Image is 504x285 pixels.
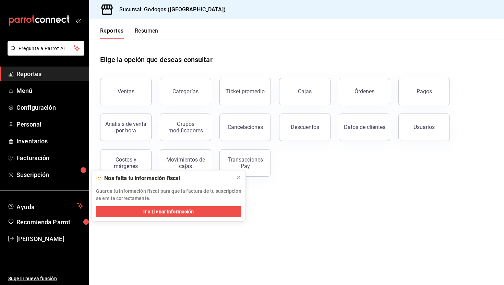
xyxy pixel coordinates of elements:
button: Datos de clientes [339,114,390,141]
h3: Sucursal: Godogos ([GEOGRAPHIC_DATA]) [114,5,226,14]
span: Menú [16,86,83,95]
div: Grupos modificadores [164,121,207,134]
span: Suscripción [16,170,83,179]
button: Cancelaciones [219,114,271,141]
span: Inventarios [16,136,83,146]
div: Cancelaciones [228,124,263,130]
button: Costos y márgenes [100,149,152,177]
div: Cajas [298,87,312,96]
div: Costos y márgenes [105,156,147,169]
button: Reportes [100,27,124,39]
span: Recomienda Parrot [16,217,83,227]
span: Sugerir nueva función [8,275,83,282]
button: Categorías [160,78,211,105]
span: Configuración [16,103,83,112]
h1: Elige la opción que deseas consultar [100,55,213,65]
span: Pregunta a Parrot AI [19,45,74,52]
button: Pagos [398,78,450,105]
button: Órdenes [339,78,390,105]
div: navigation tabs [100,27,158,39]
button: Usuarios [398,114,450,141]
button: open_drawer_menu [75,18,81,23]
button: Ticket promedio [219,78,271,105]
span: Reportes [16,69,83,79]
span: Ayuda [16,202,74,210]
div: Análisis de venta por hora [105,121,147,134]
div: Pagos [417,88,432,95]
button: Movimientos de cajas [160,149,211,177]
a: Cajas [279,78,331,105]
button: Grupos modificadores [160,114,211,141]
button: Pregunta a Parrot AI [8,41,84,56]
button: Análisis de venta por hora [100,114,152,141]
button: Transacciones Pay [219,149,271,177]
div: Transacciones Pay [224,156,266,169]
button: Ventas [100,78,152,105]
div: Movimientos de cajas [164,156,207,169]
span: Personal [16,120,83,129]
span: Ir a Llenar Información [143,208,194,215]
div: Ventas [118,88,134,95]
span: [PERSON_NAME] [16,234,83,244]
div: 🫥 Nos falta tu información fiscal [96,175,230,182]
div: Usuarios [413,124,435,130]
button: Resumen [135,27,158,39]
div: Ticket promedio [226,88,265,95]
div: Descuentos [291,124,319,130]
div: Categorías [172,88,199,95]
button: Descuentos [279,114,331,141]
button: Ir a Llenar Información [96,206,241,217]
div: Órdenes [355,88,374,95]
p: Guarda tu información fiscal para que la factura de tu suscripción se emita correctamente. [96,188,241,202]
span: Facturación [16,153,83,163]
div: Datos de clientes [344,124,385,130]
a: Pregunta a Parrot AI [5,50,84,57]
